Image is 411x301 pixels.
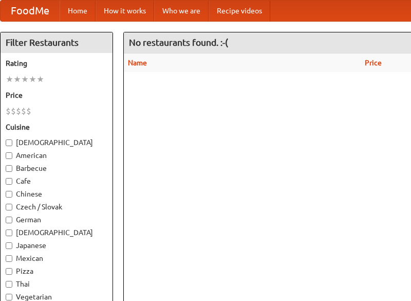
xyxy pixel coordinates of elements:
input: [DEMOGRAPHIC_DATA] [6,229,12,236]
a: Who we are [154,1,209,21]
a: How it works [96,1,154,21]
label: Chinese [6,189,107,199]
input: Cafe [6,178,12,185]
h4: Filter Restaurants [1,32,113,53]
li: $ [21,105,26,117]
a: Recipe videos [209,1,270,21]
input: Mexican [6,255,12,262]
label: [DEMOGRAPHIC_DATA] [6,137,107,148]
input: German [6,217,12,223]
li: $ [16,105,21,117]
label: Czech / Slovak [6,202,107,212]
li: ★ [29,74,36,85]
input: American [6,152,12,159]
a: Price [365,59,382,67]
label: Japanese [6,240,107,251]
ng-pluralize: No restaurants found. :-( [129,38,228,47]
input: Thai [6,281,12,288]
input: Chinese [6,191,12,198]
a: Name [128,59,147,67]
label: Barbecue [6,163,107,173]
input: [DEMOGRAPHIC_DATA] [6,139,12,146]
input: Vegetarian [6,294,12,300]
label: German [6,215,107,225]
label: Mexican [6,253,107,263]
label: [DEMOGRAPHIC_DATA] [6,227,107,238]
li: ★ [36,74,44,85]
a: Home [60,1,96,21]
label: Pizza [6,266,107,276]
li: ★ [6,74,13,85]
h5: Rating [6,58,107,68]
li: $ [26,105,31,117]
input: Pizza [6,268,12,275]
li: $ [6,105,11,117]
h5: Cuisine [6,122,107,132]
label: Cafe [6,176,107,186]
li: $ [11,105,16,117]
input: Barbecue [6,165,12,172]
a: FoodMe [1,1,60,21]
input: Japanese [6,242,12,249]
input: Czech / Slovak [6,204,12,210]
h5: Price [6,90,107,100]
li: ★ [13,74,21,85]
li: ★ [21,74,29,85]
label: American [6,150,107,161]
label: Thai [6,279,107,289]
